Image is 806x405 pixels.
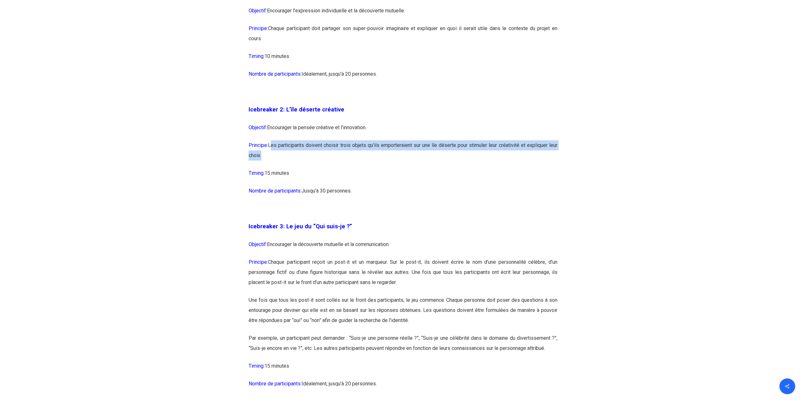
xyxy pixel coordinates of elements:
[249,186,557,204] p: Jusqu’à 30 personnes.
[249,170,264,176] span: Timing:
[249,333,557,361] p: Par exemple, un participant peut demander : “Suis-je une personne réelle ?”, “Suis-je une célébri...
[249,69,557,87] p: Idéalement, jusqu’à 20 personnes.
[249,168,557,186] p: 15 minutes
[249,53,264,59] span: Timing:
[249,223,352,230] span: Icebreaker 3: Le jeu du “Qui suis-je ?”
[249,295,557,333] p: Une fois que tous les post-it sont collés sur le front des participants, le jeu commence. Chaque ...
[249,71,301,77] span: Nombre de participants:
[249,257,557,295] p: Chaque participant reçoit un post-it et un marqueur. Sur le post-it, ils doivent écrire le nom d’...
[249,381,301,387] span: Nombre de participants:
[249,361,557,379] p: 15 minutes
[249,188,301,194] span: Nombre de participants:
[249,23,557,51] p: Chaque participant doit partager son super-pouvoir imaginaire et expliquer en quoi il serait util...
[249,51,557,69] p: 10 minutes
[249,363,264,369] span: Timing:
[249,25,268,31] span: Principe:
[249,259,268,265] span: Principe:
[249,6,557,23] p: Encourager l’expression individuelle et la découverte mutuelle.
[249,239,557,257] p: Encourager la découverte mutuelle et la communication.
[249,123,557,140] p: Encourager la pensée créative et l’innovation.
[249,140,557,168] p: Les participants doivent choisir trois objets qu’ils emporteraient sur une île déserte pour stimu...
[249,142,268,148] span: Principe:
[249,106,344,113] span: Icebreaker 2: L’île déserte créative
[249,241,267,247] span: Objectif:
[249,124,267,130] span: Objectif:
[249,8,267,14] span: Objectif:
[249,379,557,396] p: Idéalement, jusqu’à 20 personnes.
